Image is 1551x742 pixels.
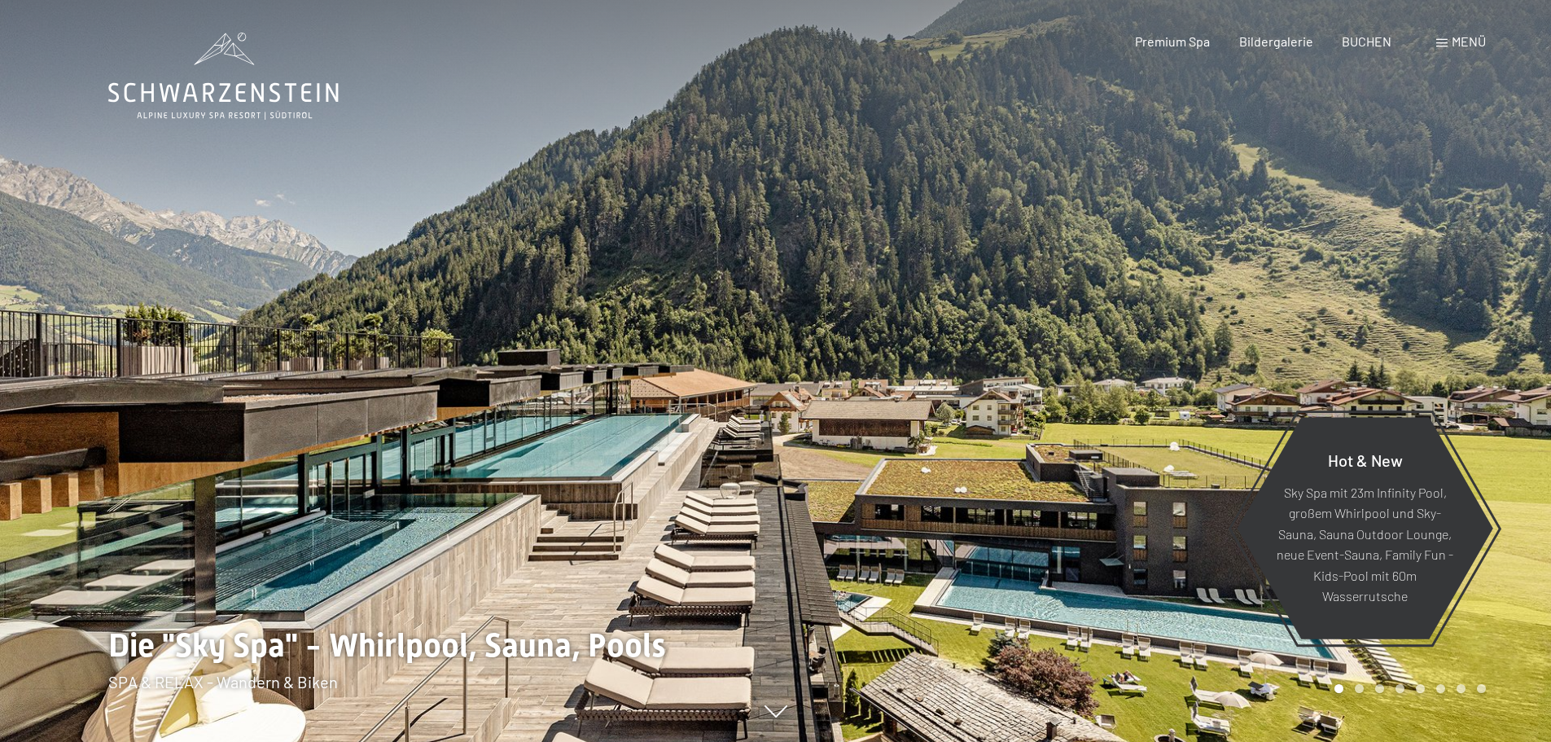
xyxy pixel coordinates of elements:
div: Carousel Pagination [1329,684,1486,693]
a: Bildergalerie [1239,33,1313,49]
a: Premium Spa [1135,33,1210,49]
div: Carousel Page 6 [1436,684,1445,693]
a: BUCHEN [1342,33,1391,49]
div: Carousel Page 1 (Current Slide) [1334,684,1343,693]
span: Menü [1452,33,1486,49]
div: Carousel Page 3 [1375,684,1384,693]
p: Sky Spa mit 23m Infinity Pool, großem Whirlpool und Sky-Sauna, Sauna Outdoor Lounge, neue Event-S... [1277,481,1453,607]
div: Carousel Page 5 [1416,684,1425,693]
div: Carousel Page 4 [1395,684,1404,693]
div: Carousel Page 8 [1477,684,1486,693]
div: Carousel Page 7 [1457,684,1466,693]
span: Hot & New [1328,450,1403,469]
a: Hot & New Sky Spa mit 23m Infinity Pool, großem Whirlpool und Sky-Sauna, Sauna Outdoor Lounge, ne... [1236,416,1494,640]
div: Carousel Page 2 [1355,684,1364,693]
